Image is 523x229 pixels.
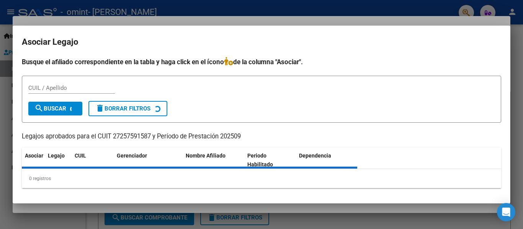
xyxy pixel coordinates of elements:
datatable-header-cell: Nombre Afiliado [183,148,244,173]
h4: Busque el afiliado correspondiente en la tabla y haga click en el ícono de la columna "Asociar". [22,57,501,67]
datatable-header-cell: Asociar [22,148,45,173]
span: Nombre Afiliado [186,153,226,159]
span: Legajo [48,153,65,159]
p: Legajos aprobados para el CUIT 27257591587 y Período de Prestación 202509 [22,132,501,141]
datatable-header-cell: CUIL [72,148,114,173]
mat-icon: search [34,104,44,113]
button: Buscar [28,102,82,115]
div: 0 registros [22,169,501,188]
button: Borrar Filtros [88,101,167,116]
span: Buscar [34,105,66,112]
div: Open Intercom Messenger [497,203,515,221]
span: Gerenciador [117,153,147,159]
span: Periodo Habilitado [247,153,273,167]
span: CUIL [75,153,86,159]
span: Dependencia [299,153,331,159]
span: Asociar [25,153,43,159]
datatable-header-cell: Dependencia [296,148,358,173]
datatable-header-cell: Periodo Habilitado [244,148,296,173]
mat-icon: delete [95,104,105,113]
h2: Asociar Legajo [22,35,501,49]
datatable-header-cell: Gerenciador [114,148,183,173]
datatable-header-cell: Legajo [45,148,72,173]
span: Borrar Filtros [95,105,150,112]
